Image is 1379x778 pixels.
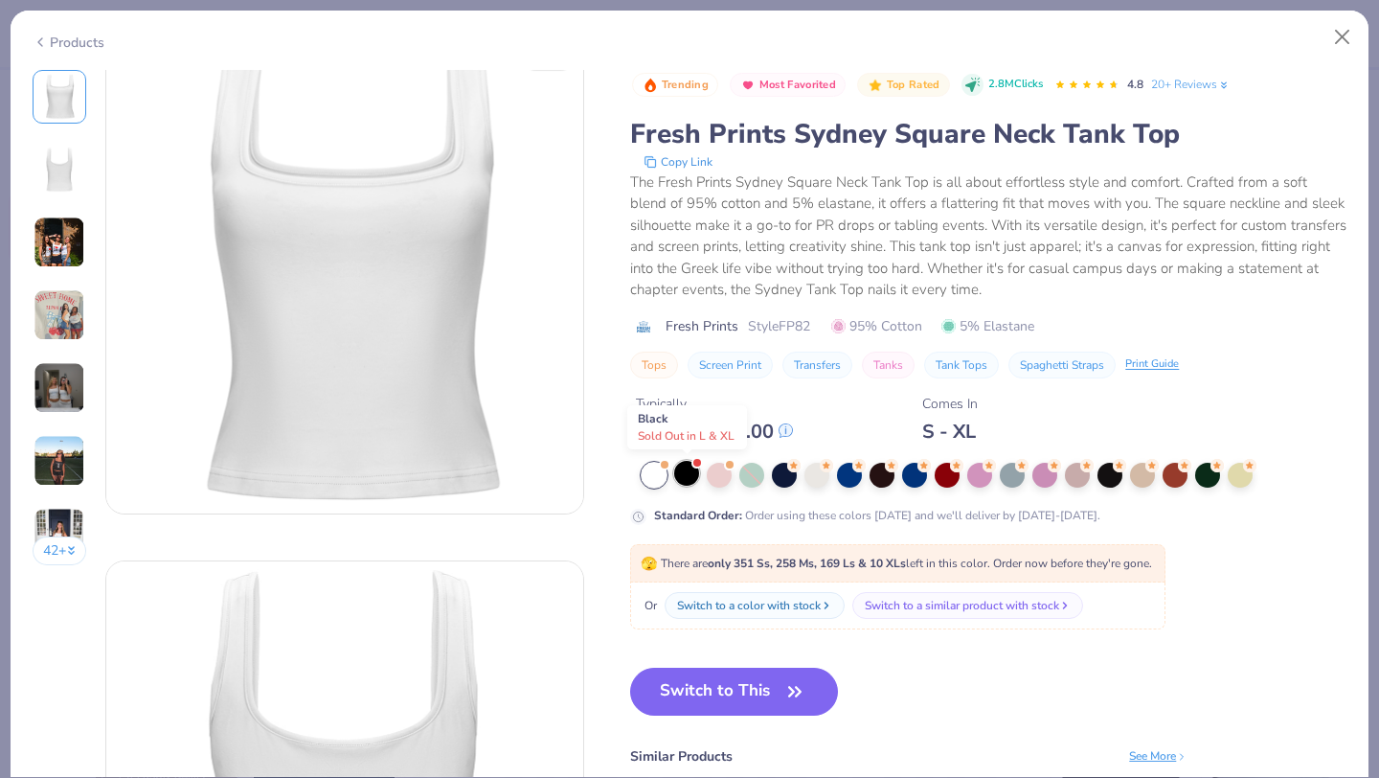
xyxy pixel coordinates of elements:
img: Front [36,74,82,120]
div: Print Guide [1125,356,1179,373]
div: Products [33,33,104,53]
button: Spaghetti Straps [1008,352,1116,378]
span: Sold Out in L & XL [638,428,735,444]
img: User generated content [34,362,85,414]
img: User generated content [34,435,85,487]
div: Comes In [922,394,978,414]
button: Transfers [782,352,852,378]
img: brand logo [630,319,656,334]
button: Switch to This [630,668,838,716]
button: Switch to a similar product with stock [852,592,1083,619]
img: Trending sort [643,78,658,93]
img: Front [106,36,583,514]
a: 20+ Reviews [1151,76,1231,93]
button: Badge Button [857,73,949,98]
strong: only 351 Ss, 258 Ms, 169 Ls & 10 XLs [708,556,906,571]
div: Typically [636,394,793,414]
img: User generated content [34,508,85,560]
span: 4.8 [1127,77,1143,92]
strong: Standard Order : [654,508,742,523]
img: Most Favorited sort [740,78,756,93]
span: 5% Elastane [941,316,1034,336]
button: 42+ [33,537,87,565]
span: Most Favorited [759,80,836,90]
button: Tank Tops [924,352,999,378]
span: Top Rated [887,80,940,90]
img: Top Rated sort [868,78,883,93]
div: S - XL [922,420,978,444]
span: 2.8M Clicks [988,77,1043,93]
span: Style FP82 [748,316,810,336]
button: Switch to a color with stock [665,592,845,619]
span: Or [641,597,657,614]
span: Trending [662,80,709,90]
div: 4.8 Stars [1054,70,1119,101]
div: Switch to a similar product with stock [865,597,1059,614]
div: Black [627,405,747,449]
button: Tanks [862,352,915,378]
div: Fresh Prints Sydney Square Neck Tank Top [630,116,1346,152]
button: copy to clipboard [638,152,718,172]
button: Close [1324,19,1361,56]
div: The Fresh Prints Sydney Square Neck Tank Top is all about effortless style and comfort. Crafted f... [630,172,1346,301]
button: Badge Button [730,73,846,98]
div: Switch to a color with stock [677,597,821,614]
button: Screen Print [688,352,773,378]
span: Fresh Prints [666,316,738,336]
img: User generated content [34,289,85,341]
button: Badge Button [632,73,718,98]
span: There are left in this color. Order now before they're gone. [641,556,1152,571]
span: 🫣 [641,555,657,573]
div: Similar Products [630,746,733,767]
img: Back [36,147,82,193]
button: Tops [630,352,678,378]
span: 95% Cotton [831,316,922,336]
div: See More [1129,747,1187,765]
img: User generated content [34,217,85,268]
div: Order using these colors [DATE] and we'll deliver by [DATE]-[DATE]. [654,507,1100,524]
